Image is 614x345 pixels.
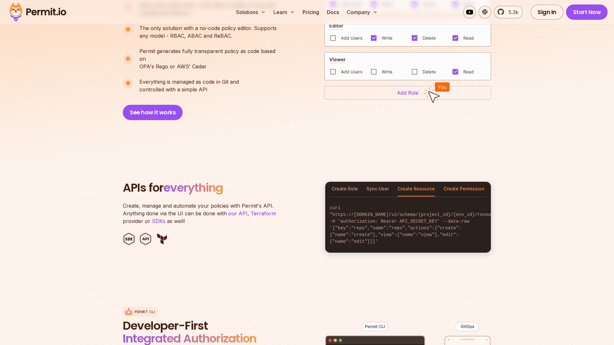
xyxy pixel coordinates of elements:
a: Start Now [566,4,608,20]
h2: APIs for [123,181,317,194]
button: Create Role [332,182,358,196]
span: everything [163,180,223,196]
p: any model - RBAC, ABAC and ReBAC. [139,24,277,40]
a: Sign In [531,4,563,20]
span: Everything is managed as code in Git and [139,78,239,86]
a: SDKs [152,218,165,224]
button: Learn [271,6,297,19]
button: Company [344,6,380,19]
span: The only solution with a no-code policy editor. Supports [139,24,277,32]
button: Sync User [366,182,389,196]
span: 5.3k [505,8,518,16]
p: Permit CLI [135,310,155,314]
a: our API [228,210,248,217]
button: See how it works [123,105,183,120]
code: curl "https://[DOMAIN_NAME]/v2/schema/{project_id}/{env_id}/resources" -H 'authorization: Bearer ... [325,200,491,250]
p: OPA's Rego or AWS' Cedar [139,47,282,70]
span: Permit generates fully transparent policy as code based on [139,47,282,63]
button: Create Permission [444,182,484,196]
button: Solutions [233,6,268,19]
a: 5.3k [494,6,523,19]
a: Terraform [251,210,276,217]
p: controlled with a simple API [139,78,239,93]
button: Create Resource [398,182,435,196]
p: Create, manage and automate your policies with Permit's API. Anything done via the UI can be done... [123,202,283,225]
img: Permit logo [6,1,69,23]
span: Developer-First [123,319,276,332]
a: Pricing [300,6,322,19]
a: Docs [324,6,342,19]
